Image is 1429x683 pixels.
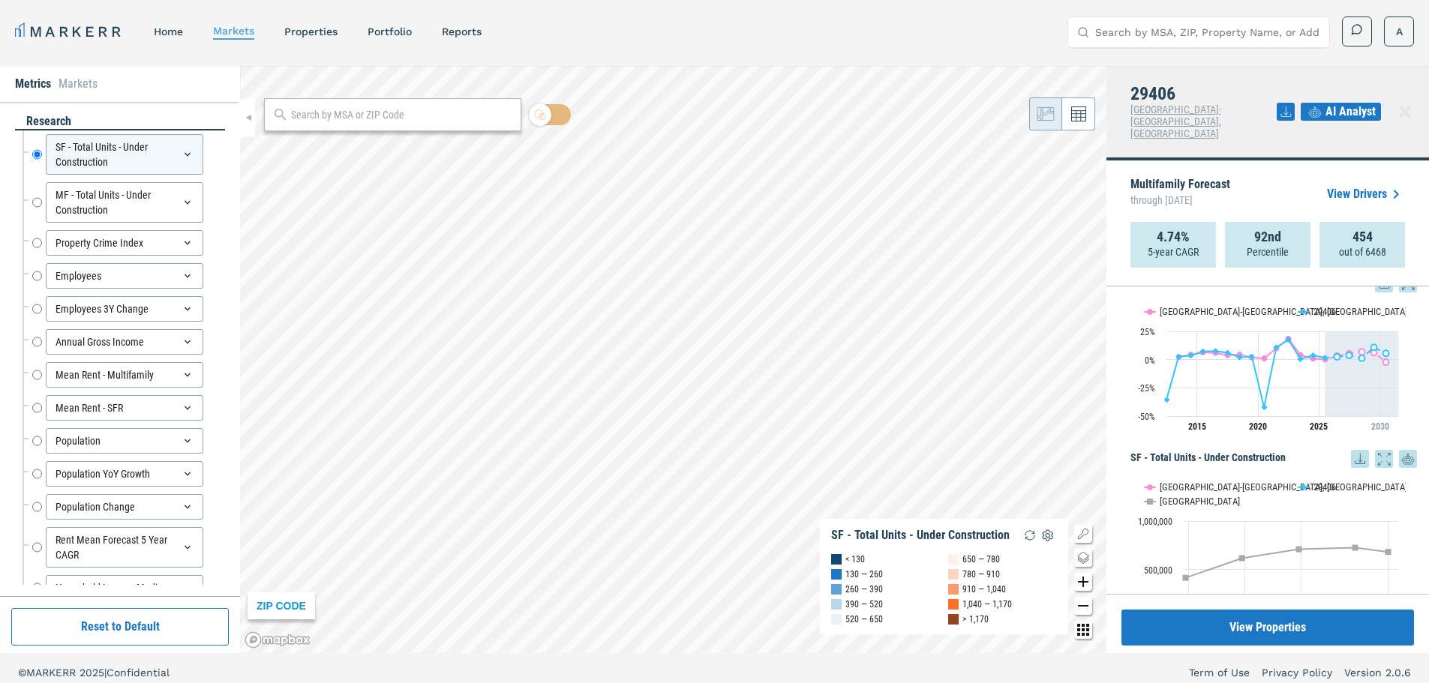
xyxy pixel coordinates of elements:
[1327,185,1405,203] a: View Drivers
[962,582,1006,597] div: 910 — 1,040
[962,597,1012,612] div: 1,040 — 1,170
[1247,244,1289,259] p: Percentile
[1160,496,1240,507] text: [GEOGRAPHIC_DATA]
[1396,24,1403,39] span: A
[107,667,170,679] span: Confidential
[1145,355,1155,366] text: 0%
[1325,103,1376,121] span: AI Analyst
[1249,421,1267,432] tspan: 2020
[1074,621,1092,639] button: Other options map button
[46,575,203,601] div: Household Income Median
[46,428,203,454] div: Population
[1130,450,1417,468] h5: SF - Total Units - Under Construction
[1334,344,1389,361] g: 29406, line 4 of 4 with 5 data points.
[1138,517,1172,527] text: 1,000,000
[1130,292,1406,442] svg: Interactive chart
[1074,597,1092,615] button: Zoom out map button
[1286,337,1292,343] path: Tuesday, 28 Jun, 17:00, 17.58. 29406.
[368,25,412,37] a: Portfolio
[154,25,183,37] a: home
[46,296,203,322] div: Employees 3Y Change
[1176,353,1182,359] path: Friday, 28 Jun, 17:00, 2.73. 29406.
[1339,244,1386,259] p: out of 6468
[962,552,1000,567] div: 650 — 780
[1301,103,1381,121] button: AI Analyst
[1383,359,1389,365] path: Friday, 28 Jun, 17:00, -2.17. Charleston-North Charleston, SC.
[1359,355,1365,361] path: Wednesday, 28 Jun, 17:00, 1.34. 29406.
[18,667,26,679] span: ©
[1074,549,1092,567] button: Change style map button
[46,329,203,355] div: Annual Gross Income
[1237,354,1243,360] path: Thursday, 28 Jun, 17:00, 1.98. 29406.
[1157,229,1190,244] strong: 4.74%
[11,608,229,646] button: Reset to Default
[1385,549,1391,555] path: Monday, 14 Jul, 17:00, 681,096. USA.
[845,597,883,612] div: 390 — 520
[1130,103,1221,139] span: [GEOGRAPHIC_DATA]-[GEOGRAPHIC_DATA], [GEOGRAPHIC_DATA]
[831,528,1010,543] div: SF - Total Units - Under Construction
[1160,306,1407,317] text: [GEOGRAPHIC_DATA]-[GEOGRAPHIC_DATA], [GEOGRAPHIC_DATA]
[46,263,203,289] div: Employees
[1121,610,1414,646] button: View Properties
[46,134,203,175] div: SF - Total Units - Under Construction
[26,667,80,679] span: MARKERR
[1145,306,1283,317] button: Show Charleston-North Charleston, SC
[1095,17,1320,47] input: Search by MSA, ZIP, Property Name, or Address
[245,631,311,649] a: Mapbox logo
[1144,565,1172,576] text: 500,000
[1130,84,1277,103] h4: 29406
[1130,468,1417,655] div: SF - Total Units - Under Construction. Highcharts interactive chart.
[1189,665,1250,680] a: Term of Use
[1130,190,1230,210] span: through [DATE]
[1074,573,1092,591] button: Zoom in map button
[1371,421,1389,432] tspan: 2030
[1130,178,1230,210] p: Multifamily Forecast
[1254,229,1281,244] strong: 92nd
[46,494,203,520] div: Population Change
[1262,665,1332,680] a: Privacy Policy
[1164,397,1170,403] path: Thursday, 28 Jun, 17:00, -35.59. 29406.
[1183,544,1391,580] g: USA, line 3 of 3 with 5 data points.
[213,25,254,37] a: markets
[1352,229,1373,244] strong: 454
[1183,574,1189,580] path: Tuesday, 14 Dec, 16:00, 413,489. USA.
[46,461,203,487] div: Population YoY Growth
[1225,349,1231,355] path: Wednesday, 28 Jun, 17:00, 6.13. 29406.
[1160,481,1407,493] text: [GEOGRAPHIC_DATA]-[GEOGRAPHIC_DATA], [GEOGRAPHIC_DATA]
[1310,421,1328,432] tspan: 2025
[1298,356,1304,362] path: Wednesday, 28 Jun, 17:00, 0.4. 29406.
[1344,665,1411,680] a: Version 2.0.6
[845,567,883,582] div: 130 — 260
[1334,354,1340,360] path: Sunday, 28 Jun, 17:00, 2.38. 29406.
[291,107,513,123] input: Search by MSA or ZIP Code
[1074,525,1092,543] button: Show/Hide Legend Map Button
[1249,353,1255,359] path: Friday, 28 Jun, 17:00, 2.79. 29406.
[1310,352,1316,358] path: Friday, 28 Jun, 17:00, 3.74. 29406.
[1262,404,1268,410] path: Sunday, 28 Jun, 17:00, -42.15. 29406.
[248,592,315,619] div: ZIP CODE
[1188,421,1206,432] tspan: 2015
[46,230,203,256] div: Property Crime Index
[1352,544,1358,550] path: Saturday, 14 Dec, 16:00, 724,460. USA.
[1383,350,1389,356] path: Friday, 28 Jun, 17:00, 5.6. 29406.
[1188,352,1194,358] path: Saturday, 28 Jun, 17:00, 3.66. 29406.
[1262,355,1268,361] path: Sunday, 28 Jun, 17:00, 1.15. Charleston-North Charleston, SC.
[845,612,883,627] div: 520 — 650
[15,75,51,93] li: Metrics
[1239,555,1245,561] path: Wednesday, 14 Dec, 16:00, 616,685.5. USA.
[284,25,338,37] a: properties
[80,667,107,679] span: 2025 |
[1346,352,1352,358] path: Monday, 28 Jun, 17:00, 3.8. 29406.
[1371,344,1377,350] path: Thursday, 28 Jun, 17:00, 10.84. 29406.
[845,582,883,597] div: 260 — 390
[240,66,1106,653] canvas: Map
[1213,348,1219,354] path: Tuesday, 28 Jun, 17:00, 7.61. 29406.
[1039,526,1057,544] img: Settings
[46,395,203,421] div: Mean Rent - SFR
[1138,383,1155,394] text: -25%
[1148,244,1199,259] p: 5-year CAGR
[1021,526,1039,544] img: Reload Legend
[15,21,124,42] a: MARKERR
[1138,412,1155,422] text: -50%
